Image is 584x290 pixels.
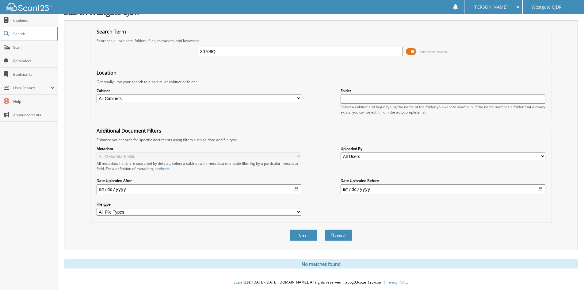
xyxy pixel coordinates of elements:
[97,88,301,93] label: Cabinet
[385,280,408,285] a: Privacy Policy
[13,45,55,50] span: Scan
[341,104,545,115] div: Select a cabinet and begin typing the name of the folder you want to search in. If the name match...
[6,3,52,11] img: scan123-logo-white.svg
[94,137,548,142] div: Enhance your search for specific documents using filters such as date and file type.
[341,146,545,151] label: Uploaded By
[13,112,55,118] span: Announcements
[94,28,129,35] legend: Search Term
[58,275,584,290] div: © [DATE]-[DATE] [DOMAIN_NAME]. All rights reserved | appg03-scan123-com |
[13,85,50,91] span: User Reports
[94,127,164,134] legend: Additional Document Filters
[420,49,447,54] span: Advanced Search
[97,178,301,183] label: Date Uploaded After
[473,5,508,9] span: [PERSON_NAME]
[553,261,584,290] iframe: Chat Widget
[13,99,55,104] span: Help
[13,72,55,77] span: Bookmarks
[341,88,545,93] label: Folder
[532,5,562,9] span: Westgate CJDR
[94,79,548,84] div: Optionally limit your search to a particular cabinet or folder
[97,161,301,171] div: All metadata fields are searched by default. Select a cabinet with metadata to enable filtering b...
[97,184,301,194] input: start
[341,184,545,194] input: end
[290,230,317,241] button: Clear
[13,18,55,23] span: Cabinets
[161,166,169,171] a: here
[13,31,54,37] span: Search
[94,38,548,43] div: Searches all cabinets, folders, files, metadata, and keywords
[97,202,301,207] label: File type
[64,259,578,269] div: No matches found
[13,58,55,64] span: Reminders
[234,280,248,285] span: Scan123
[325,230,352,241] button: Search
[97,146,301,151] label: Metadata
[341,178,545,183] label: Date Uploaded Before
[94,69,120,76] legend: Location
